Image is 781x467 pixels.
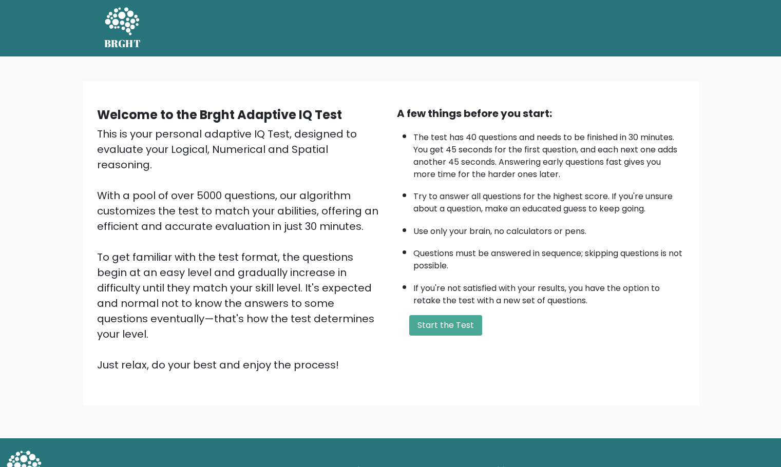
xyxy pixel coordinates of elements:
div: This is your personal adaptive IQ Test, designed to evaluate your Logical, Numerical and Spatial ... [97,126,385,373]
li: Try to answer all questions for the highest score. If you're unsure about a question, make an edu... [413,185,684,215]
h5: BRGHT [104,37,141,50]
li: If you're not satisfied with your results, you have the option to retake the test with a new set ... [413,277,684,307]
li: Questions must be answered in sequence; skipping questions is not possible. [413,242,684,272]
button: Start the Test [409,315,482,336]
li: The test has 40 questions and needs to be finished in 30 minutes. You get 45 seconds for the firs... [413,126,684,181]
a: BRGHT [104,4,141,52]
b: Welcome to the Brght Adaptive IQ Test [97,106,342,123]
li: Use only your brain, no calculators or pens. [413,220,684,238]
div: A few things before you start: [397,106,684,121]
